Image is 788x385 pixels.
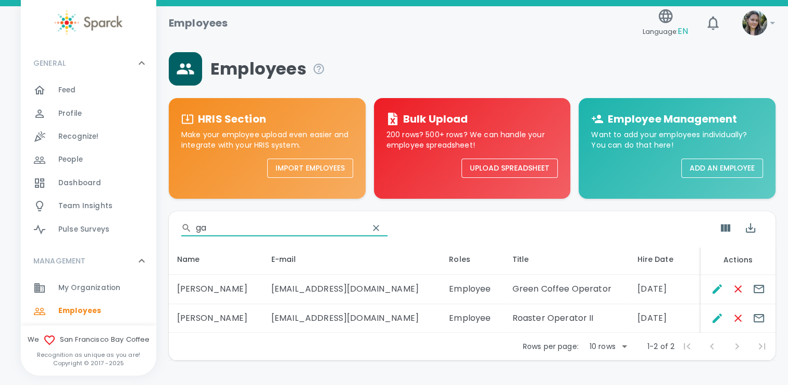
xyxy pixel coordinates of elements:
span: Recognize! [58,131,99,142]
p: 1-2 of 2 [647,341,674,352]
div: Title [512,253,621,266]
img: Sparck logo [55,10,122,35]
div: Roles [449,253,496,266]
a: Employees [21,299,156,322]
button: Export [738,215,763,240]
td: [EMAIL_ADDRESS][DOMAIN_NAME] [263,275,441,304]
svg: clear [371,223,381,233]
button: Language:EN [639,5,692,42]
div: GENERAL [21,47,156,79]
button: Send E-mails [748,308,769,329]
img: Picture of Mackenzie [742,10,767,35]
div: MANAGEMENT [21,245,156,276]
button: Edit [707,308,728,329]
span: Team Insights [58,201,112,211]
button: Add an Employee [681,159,763,178]
a: Demographics [21,323,156,346]
span: First Page [674,334,699,359]
a: People [21,148,156,171]
div: 10 rows [587,341,618,352]
p: Want to add your employees individually? You can do that here! [591,129,763,150]
td: [PERSON_NAME] [169,275,263,304]
button: Remove Employee [728,279,748,299]
a: Profile [21,102,156,125]
div: Name [177,253,255,266]
h6: Employee Management [608,111,737,127]
a: Team Insights [21,195,156,218]
td: [DATE] [629,304,701,333]
td: Employee [441,304,504,333]
p: Recognition as unique as you are! [21,351,156,359]
button: Remove Employee [728,308,748,329]
a: Recognize! [21,125,156,148]
p: Copyright © 2017 - 2025 [21,359,156,367]
td: Employee [441,275,504,304]
p: Make your employee upload even easier and integrate with your HRIS system. [181,129,353,150]
button: Edit [707,279,728,299]
a: Sparck logo [21,10,156,35]
span: EN [678,25,688,37]
div: GENERAL [21,79,156,245]
svg: Search [181,223,192,233]
span: Employees [58,306,101,316]
input: Search [196,220,360,236]
div: Hire Date [637,253,692,266]
span: Profile [58,109,82,119]
span: Pulse Surveys [58,224,109,235]
a: My Organization [21,276,156,299]
button: Upload Spreadsheet [461,159,558,178]
span: People [58,154,83,165]
span: My Organization [58,283,120,293]
span: Dashboard [58,178,101,188]
span: Feed [58,85,76,95]
a: Feed [21,79,156,102]
div: E-mail [271,253,432,266]
td: Roaster Operator II [504,304,630,333]
h1: Employees [169,15,228,31]
td: [EMAIL_ADDRESS][DOMAIN_NAME] [263,304,441,333]
td: [DATE] [629,275,701,304]
span: We San Francisco Bay Coffee [21,334,156,346]
span: Next Page [724,334,749,359]
span: Previous Page [699,334,724,359]
p: 200 rows? 500+ rows? We can handle your employee spreadsheet! [386,129,558,150]
td: Green Coffee Operator [504,275,630,304]
span: Language: [643,25,688,39]
span: Employees [210,58,325,79]
h6: Bulk Upload [403,111,468,127]
button: Send E-mails [748,279,769,299]
p: MANAGEMENT [33,256,86,266]
button: Clear Search [365,216,387,239]
button: Show Columns [713,215,738,240]
button: Import Employees [267,159,353,178]
a: Dashboard [21,172,156,195]
a: Pulse Surveys [21,218,156,241]
span: Last Page [749,334,774,359]
p: Rows per page: [523,341,579,352]
h6: HRIS Section [198,111,266,127]
p: GENERAL [33,58,66,68]
td: [PERSON_NAME] [169,304,263,333]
